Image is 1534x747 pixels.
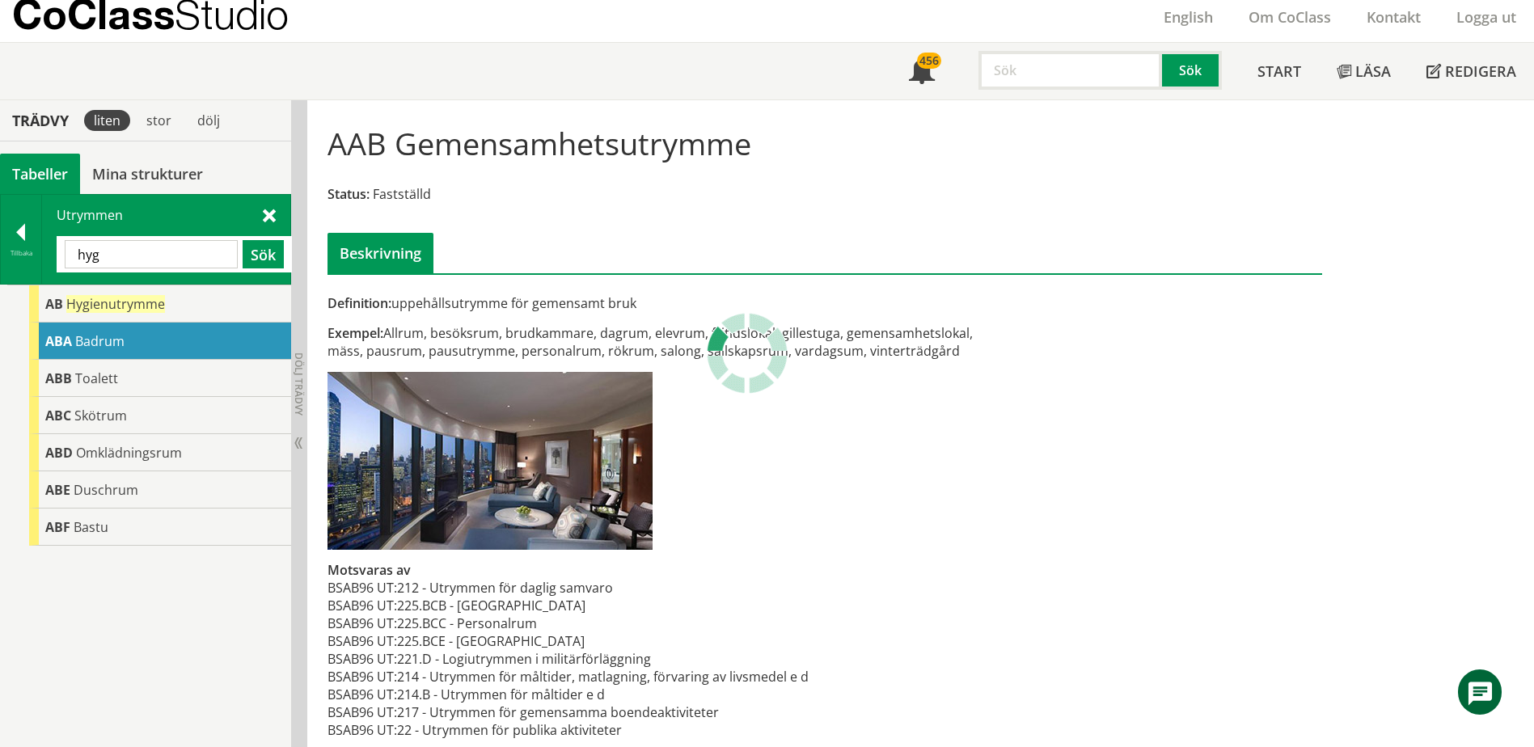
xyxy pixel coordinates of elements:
[45,444,73,462] span: ABD
[328,372,653,550] img: aab-gemensamhetsrum-1.jpg
[75,332,125,350] span: Badrum
[45,295,63,313] span: AB
[397,579,809,597] td: 212 - Utrymmen för daglig samvaro
[29,323,291,360] div: Gå till informationssidan för CoClass Studio
[917,53,941,69] div: 456
[328,614,397,632] td: BSAB96 UT:
[328,632,397,650] td: BSAB96 UT:
[707,313,788,394] img: Laddar
[328,650,397,668] td: BSAB96 UT:
[909,60,935,86] span: Notifikationer
[74,407,127,424] span: Skötrum
[397,650,809,668] td: 221.D - Logiutrymmen i militärförläggning
[1445,61,1516,81] span: Redigera
[84,110,130,131] div: liten
[328,294,391,312] span: Definition:
[328,294,982,312] div: uppehållsutrymme för gemensamt bruk
[328,324,982,360] div: Allrum, besöksrum, brudkammare, dagrum, elevrum, fritidslokal, gillestuga, gemensamhetslokal, mäs...
[42,195,290,284] div: Utrymmen
[1257,61,1301,81] span: Start
[12,5,289,23] p: CoClass
[397,614,809,632] td: 225.BCC - Personalrum
[397,721,809,739] td: 22 - Utrymmen för publika aktiviteter
[328,579,397,597] td: BSAB96 UT:
[397,686,809,703] td: 214.B - Utrymmen för måltider e d
[263,206,276,223] span: Stäng sök
[74,518,108,536] span: Bastu
[328,324,383,342] span: Exempel:
[45,481,70,499] span: ABE
[397,632,809,650] td: 225.BCE - [GEOGRAPHIC_DATA]
[45,332,72,350] span: ABA
[891,43,953,99] a: 456
[76,444,182,462] span: Omklädningsrum
[45,369,72,387] span: ABB
[45,407,71,424] span: ABC
[66,295,165,313] span: Hygienutrymme
[328,703,397,721] td: BSAB96 UT:
[1,247,41,260] div: Tillbaka
[978,51,1162,90] input: Sök
[1240,43,1319,99] a: Start
[328,721,397,739] td: BSAB96 UT:
[1355,61,1391,81] span: Läsa
[74,481,138,499] span: Duschrum
[373,185,431,203] span: Fastställd
[75,369,118,387] span: Toalett
[292,352,306,416] span: Dölj trädvy
[1162,51,1222,90] button: Sök
[29,285,291,323] div: Gå till informationssidan för CoClass Studio
[328,185,370,203] span: Status:
[65,240,238,268] input: Sök
[29,434,291,471] div: Gå till informationssidan för CoClass Studio
[1146,7,1231,27] a: English
[397,597,809,614] td: 225.BCB - [GEOGRAPHIC_DATA]
[45,518,70,536] span: ABF
[397,668,809,686] td: 214 - Utrymmen för måltider, matlagning, förvaring av livsmedel e d
[3,112,78,129] div: Trädvy
[1409,43,1534,99] a: Redigera
[328,125,751,161] h1: AAB Gemensamhetsutrymme
[328,561,411,579] span: Motsvaras av
[1231,7,1349,27] a: Om CoClass
[80,154,215,194] a: Mina strukturer
[29,509,291,546] div: Gå till informationssidan för CoClass Studio
[328,233,433,273] div: Beskrivning
[328,686,397,703] td: BSAB96 UT:
[243,240,284,268] button: Sök
[328,597,397,614] td: BSAB96 UT:
[1349,7,1439,27] a: Kontakt
[188,110,230,131] div: dölj
[328,668,397,686] td: BSAB96 UT:
[397,703,809,721] td: 217 - Utrymmen för gemensamma boendeaktiviteter
[29,397,291,434] div: Gå till informationssidan för CoClass Studio
[137,110,181,131] div: stor
[29,360,291,397] div: Gå till informationssidan för CoClass Studio
[1439,7,1534,27] a: Logga ut
[29,471,291,509] div: Gå till informationssidan för CoClass Studio
[1319,43,1409,99] a: Läsa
